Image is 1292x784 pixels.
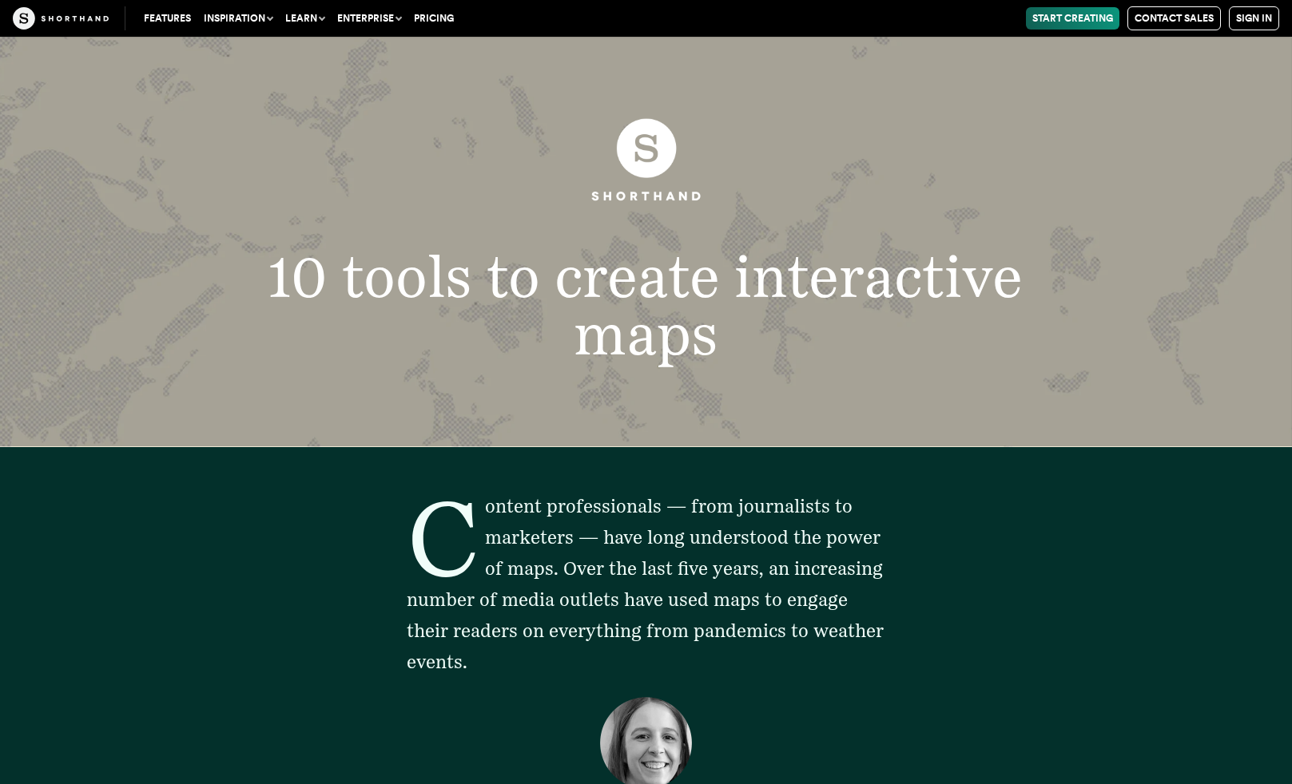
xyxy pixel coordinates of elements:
[13,7,109,30] img: The Craft
[279,7,331,30] button: Learn
[193,247,1099,362] h1: 10 tools to create interactive maps
[1026,7,1119,30] a: Start Creating
[1229,6,1279,30] a: Sign in
[407,495,884,673] span: Content professionals — from journalists to marketers — have long understood the power of maps. O...
[407,7,460,30] a: Pricing
[1127,6,1221,30] a: Contact Sales
[331,7,407,30] button: Enterprise
[137,7,197,30] a: Features
[197,7,279,30] button: Inspiration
